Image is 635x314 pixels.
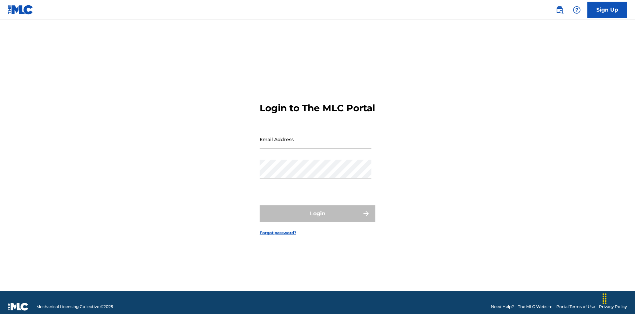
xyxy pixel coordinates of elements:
h3: Login to The MLC Portal [260,102,375,114]
a: Public Search [553,3,566,17]
img: logo [8,303,28,311]
img: help [573,6,581,14]
iframe: Chat Widget [602,282,635,314]
div: Help [570,3,583,17]
a: Portal Terms of Use [556,304,595,310]
a: Need Help? [491,304,514,310]
a: Forgot password? [260,230,296,236]
span: Mechanical Licensing Collective © 2025 [36,304,113,310]
a: The MLC Website [518,304,552,310]
div: Drag [599,289,610,309]
img: search [556,6,564,14]
a: Privacy Policy [599,304,627,310]
img: MLC Logo [8,5,33,15]
a: Sign Up [587,2,627,18]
